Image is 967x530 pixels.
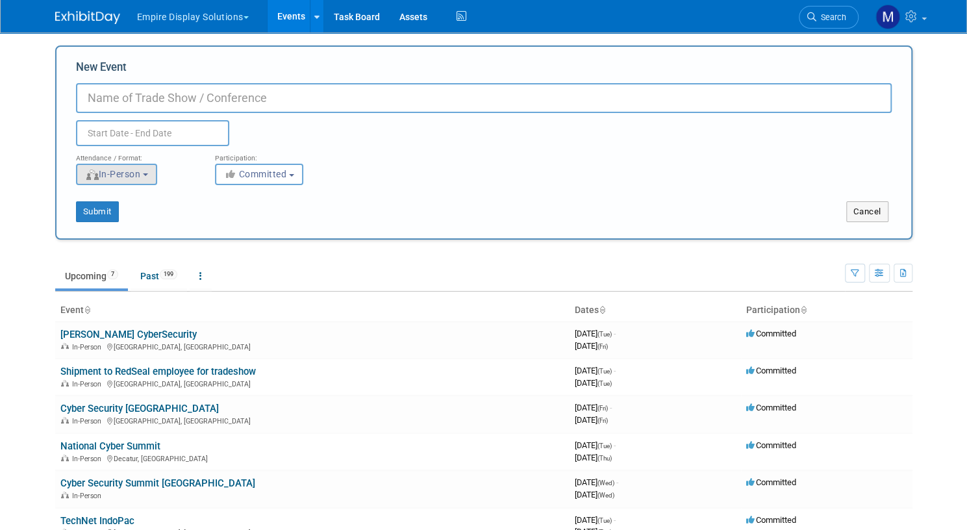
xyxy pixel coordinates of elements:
[60,403,219,414] a: Cyber Security [GEOGRAPHIC_DATA]
[575,366,616,375] span: [DATE]
[816,12,846,22] span: Search
[746,440,796,450] span: Committed
[575,403,612,412] span: [DATE]
[800,305,807,315] a: Sort by Participation Type
[614,440,616,450] span: -
[72,417,105,425] span: In-Person
[55,264,128,288] a: Upcoming7
[76,201,119,222] button: Submit
[614,329,616,338] span: -
[575,440,616,450] span: [DATE]
[76,83,892,113] input: Name of Trade Show / Conference
[60,515,134,527] a: TechNet IndoPac
[61,492,69,498] img: In-Person Event
[610,403,612,412] span: -
[60,366,256,377] a: Shipment to RedSeal employee for tradeshow
[616,477,618,487] span: -
[160,270,177,279] span: 199
[746,366,796,375] span: Committed
[875,5,900,29] img: Matt h
[614,515,616,525] span: -
[597,479,614,486] span: (Wed)
[599,305,605,315] a: Sort by Start Date
[597,442,612,449] span: (Tue)
[72,343,105,351] span: In-Person
[55,11,120,24] img: ExhibitDay
[799,6,859,29] a: Search
[131,264,187,288] a: Past199
[575,453,612,462] span: [DATE]
[746,515,796,525] span: Committed
[76,60,127,80] label: New Event
[107,270,118,279] span: 7
[575,329,616,338] span: [DATE]
[575,378,612,388] span: [DATE]
[575,490,614,499] span: [DATE]
[72,492,105,500] span: In-Person
[570,299,741,322] th: Dates
[575,515,616,525] span: [DATE]
[224,169,287,179] span: Committed
[60,378,564,388] div: [GEOGRAPHIC_DATA], [GEOGRAPHIC_DATA]
[746,329,796,338] span: Committed
[61,455,69,461] img: In-Person Event
[215,164,303,185] button: Committed
[85,169,141,179] span: In-Person
[55,299,570,322] th: Event
[72,380,105,388] span: In-Person
[597,517,612,524] span: (Tue)
[597,455,612,462] span: (Thu)
[746,477,796,487] span: Committed
[72,455,105,463] span: In-Person
[575,477,618,487] span: [DATE]
[575,341,608,351] span: [DATE]
[746,403,796,412] span: Committed
[741,299,912,322] th: Participation
[60,415,564,425] div: [GEOGRAPHIC_DATA], [GEOGRAPHIC_DATA]
[60,440,160,452] a: National Cyber Summit
[76,164,157,185] button: In-Person
[84,305,90,315] a: Sort by Event Name
[76,120,229,146] input: Start Date - End Date
[597,417,608,424] span: (Fri)
[60,329,197,340] a: [PERSON_NAME] CyberSecurity
[846,201,888,222] button: Cancel
[76,146,195,163] div: Attendance / Format:
[215,146,334,163] div: Participation:
[61,380,69,386] img: In-Person Event
[597,380,612,387] span: (Tue)
[60,453,564,463] div: Decatur, [GEOGRAPHIC_DATA]
[597,343,608,350] span: (Fri)
[60,477,255,489] a: Cyber Security Summit [GEOGRAPHIC_DATA]
[61,417,69,423] img: In-Person Event
[60,341,564,351] div: [GEOGRAPHIC_DATA], [GEOGRAPHIC_DATA]
[614,366,616,375] span: -
[597,331,612,338] span: (Tue)
[597,368,612,375] span: (Tue)
[597,405,608,412] span: (Fri)
[575,415,608,425] span: [DATE]
[597,492,614,499] span: (Wed)
[61,343,69,349] img: In-Person Event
